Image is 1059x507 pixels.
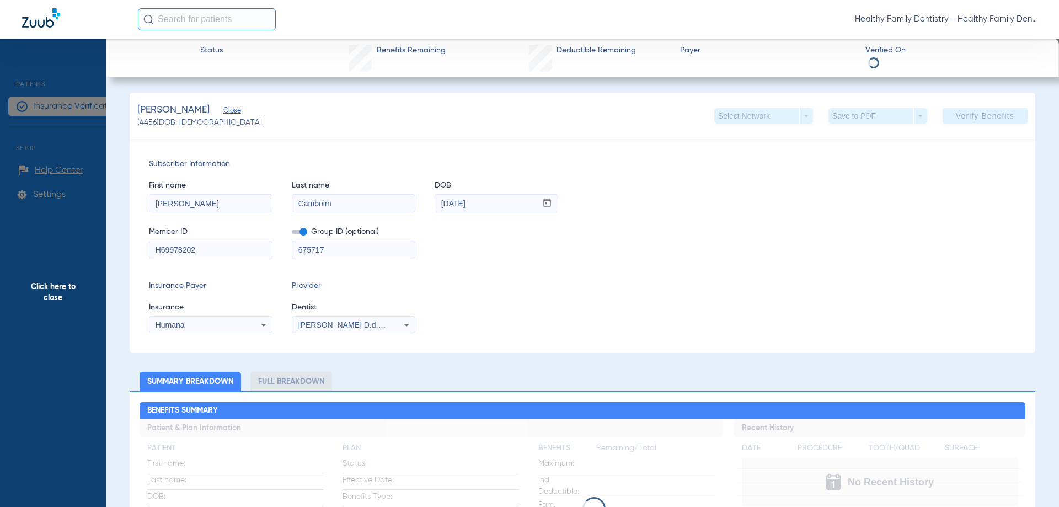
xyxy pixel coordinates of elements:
span: Insurance Payer [149,280,272,292]
span: Status [200,45,223,56]
span: [PERSON_NAME] [137,103,210,117]
iframe: Chat Widget [1004,454,1059,507]
span: Healthy Family Dentistry - Healthy Family Dentistry [855,14,1037,25]
span: Group ID (optional) [292,226,415,238]
input: Search for patients [138,8,276,30]
span: First name [149,180,272,191]
span: Payer [680,45,856,56]
button: Open calendar [537,195,558,212]
img: Search Icon [143,14,153,24]
img: Zuub Logo [22,8,60,28]
li: Full Breakdown [250,372,332,391]
span: Provider [292,280,415,292]
span: Member ID [149,226,272,238]
span: Last name [292,180,415,191]
span: Close [223,106,233,117]
li: Summary Breakdown [140,372,241,391]
span: [PERSON_NAME] D.d.s. 1760601264 [298,321,429,329]
span: Humana [156,321,185,329]
h2: Benefits Summary [140,402,1026,420]
span: Insurance [149,302,272,313]
span: Dentist [292,302,415,313]
span: DOB [435,180,558,191]
span: Subscriber Information [149,158,1016,170]
span: Benefits Remaining [377,45,446,56]
span: (4456) DOB: [DEMOGRAPHIC_DATA] [137,117,262,129]
span: Deductible Remaining [557,45,636,56]
span: Verified On [865,45,1041,56]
